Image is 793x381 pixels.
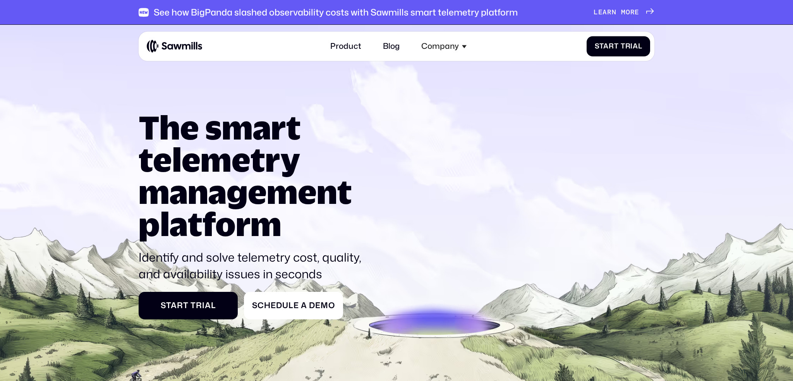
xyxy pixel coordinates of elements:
[244,292,343,319] a: Schedule a Demo
[139,292,238,319] a: Start Trial
[154,7,518,18] div: See how BigPanda slashed observability costs with Sawmills smart telemetry platform
[421,41,459,51] div: Company
[139,111,369,240] h1: The smart telemetry management platform
[377,36,406,57] a: Blog
[324,36,367,57] a: Product
[594,8,654,17] a: Learn more
[595,42,642,51] div: Start Trial
[594,8,639,17] div: Learn more
[587,36,650,56] a: Start Trial
[252,301,335,310] div: Schedule a Demo
[147,301,230,310] div: Start Trial
[139,249,369,282] p: Identify and solve telemetry cost, quality, and availability issues in seconds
